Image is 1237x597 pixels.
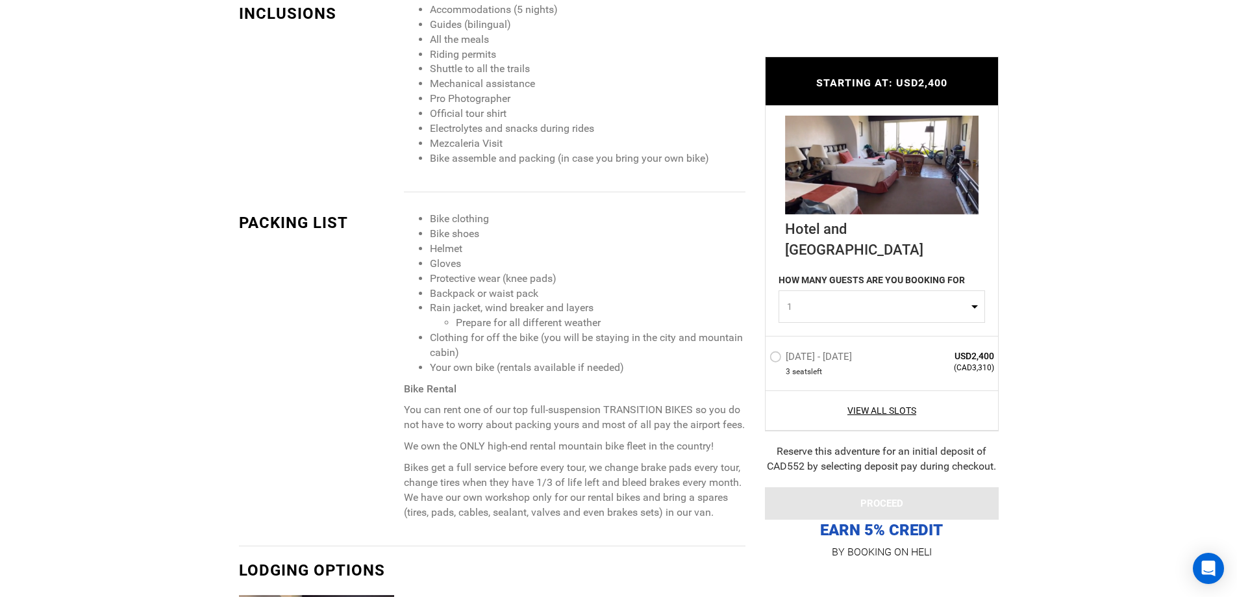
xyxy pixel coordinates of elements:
li: Official tour shirt [430,107,745,121]
label: [DATE] - [DATE] [769,351,855,366]
li: Gloves [430,257,745,272]
p: BY BOOKING ON HELI [765,543,999,561]
li: Bike shoes [430,227,745,242]
span: USD2,400 [901,349,995,362]
div: Hotel and [GEOGRAPHIC_DATA] [785,214,979,260]
span: 3 [786,366,790,377]
li: Bike assemble and packing (in case you bring your own bike) [430,151,745,166]
li: Protective wear (knee pads) [430,272,745,286]
li: Mechanical assistance [430,77,745,92]
li: All the meals [430,32,745,47]
li: Clothing for off the bike (you will be staying in the city and mountain cabin) [430,331,745,361]
li: Mezcaleria Visit [430,136,745,151]
span: s [807,366,811,377]
p: Bikes get a full service before every tour, we change brake pads every tour, change tires when th... [404,461,745,520]
span: 1 [787,300,968,313]
div: Lodging options [239,559,745,581]
li: Prepare for all different weather [456,316,745,331]
li: Pro Photographer [430,92,745,107]
button: 1 [779,290,985,323]
strong: Bike Rental [404,383,456,395]
div: PACKING LIST [239,212,395,234]
p: You can rent one of our top full-suspension TRANSITION BIKES so you do not have to worry about pa... [404,403,745,433]
button: PROCEED [765,487,999,520]
li: Bike clothing [430,212,745,227]
li: Rain jacket, wind breaker and layers [430,301,745,331]
div: INCLUSIONS [239,3,395,25]
li: Your own bike (rentals available if needed) [430,361,745,375]
li: Accommodations (5 nights) [430,3,745,18]
li: Guides (bilingual) [430,18,745,32]
label: HOW MANY GUESTS ARE YOU BOOKING FOR [779,273,965,290]
li: Backpack or waist pack [430,286,745,301]
p: We own the ONLY high-end rental mountain bike fleet in the country! [404,439,745,454]
li: Shuttle to all the trails [430,62,745,77]
a: View All Slots [769,404,995,417]
div: Open Intercom Messenger [1193,553,1224,584]
li: Riding permits [430,47,745,62]
span: (CAD3,310) [901,362,995,374]
li: Helmet [430,242,745,257]
span: STARTING AT: USD2,400 [816,77,947,89]
li: Electrolytes and snacks during rides [430,121,745,136]
div: Reserve this adventure for an initial deposit of CAD552 by selecting deposit pay during checkout. [765,444,999,474]
img: e2c4d1cf-647d-42f7-9197-ab01abfa3079_344_d1b29f5fe415789feb37f941990a719c_loc_ngl.jpg [785,116,979,214]
span: seat left [792,366,822,377]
